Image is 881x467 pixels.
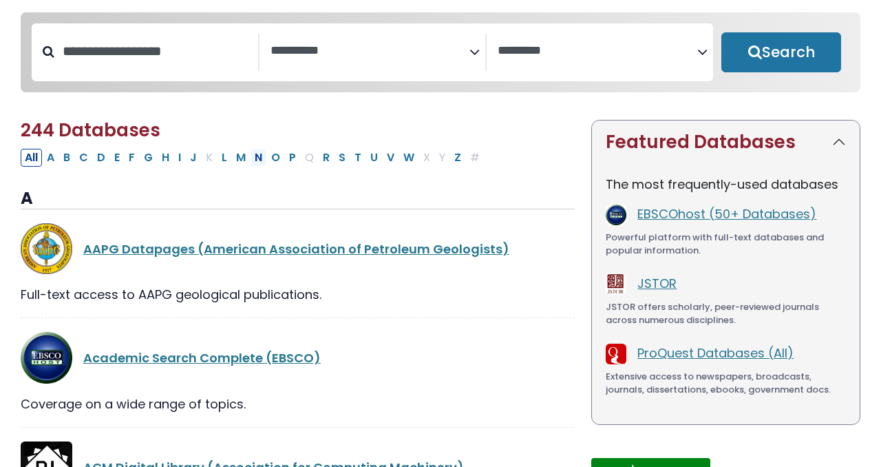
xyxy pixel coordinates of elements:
a: AAPG Datapages (American Association of Petroleum Geologists) [83,240,509,258]
button: Filter Results B [59,149,74,167]
span: 244 Databases [21,118,160,143]
button: Filter Results M [232,149,250,167]
button: Featured Databases [592,121,860,164]
button: Filter Results H [158,149,173,167]
input: Search database by title or keyword [54,40,258,63]
div: Extensive access to newspapers, broadcasts, journals, dissertations, ebooks, government docs. [606,370,846,397]
button: Filter Results Z [450,149,465,167]
button: Filter Results J [186,149,201,167]
div: Alpha-list to filter by first letter of database name [21,148,485,165]
div: JSTOR offers scholarly, peer-reviewed journals across numerous disciplines. [606,300,846,327]
button: Filter Results D [93,149,109,167]
button: Filter Results P [285,149,300,167]
p: The most frequently-used databases [606,175,846,194]
button: Submit for Search Results [721,32,841,72]
textarea: Search [270,44,470,59]
button: Filter Results E [110,149,124,167]
button: Filter Results U [366,149,382,167]
button: Filter Results S [335,149,350,167]
nav: Search filters [21,12,860,92]
button: Filter Results C [75,149,92,167]
a: JSTOR [637,275,677,292]
button: Filter Results O [267,149,284,167]
a: ProQuest Databases (All) [637,344,794,362]
button: Filter Results V [383,149,399,167]
button: Filter Results L [217,149,231,167]
div: Full-text access to AAPG geological publications. [21,285,575,304]
button: Filter Results N [251,149,266,167]
button: Filter Results A [43,149,59,167]
button: Filter Results T [350,149,365,167]
div: Coverage on a wide range of topics. [21,395,575,413]
a: EBSCOhost (50+ Databases) [637,205,816,222]
button: Filter Results F [125,149,139,167]
a: Academic Search Complete (EBSCO) [83,349,321,366]
button: All [21,149,42,167]
div: Powerful platform with full-text databases and popular information. [606,231,846,258]
textarea: Search [498,44,697,59]
h3: A [21,189,575,209]
button: Filter Results W [399,149,418,167]
button: Filter Results G [140,149,157,167]
button: Filter Results I [174,149,185,167]
button: Filter Results R [319,149,334,167]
